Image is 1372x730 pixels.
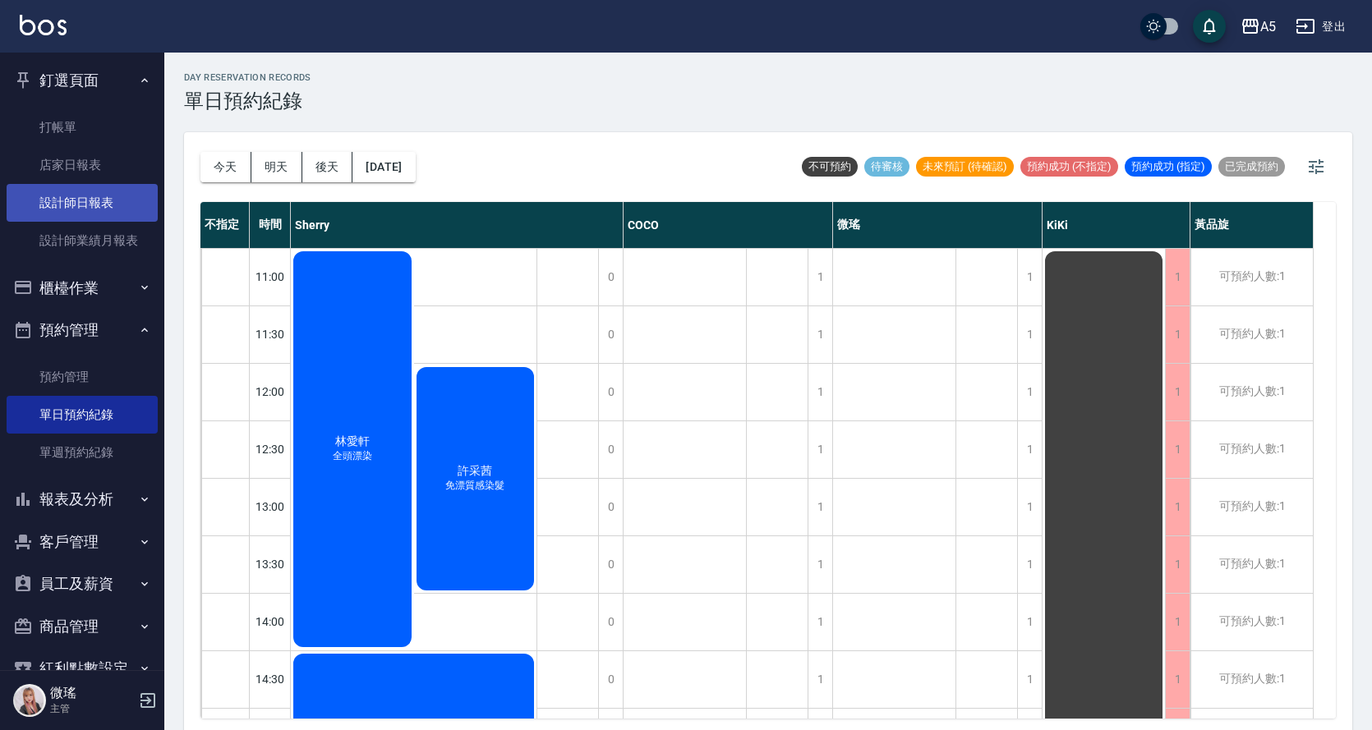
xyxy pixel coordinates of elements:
[7,267,158,310] button: 櫃檯作業
[1165,421,1190,478] div: 1
[1218,159,1285,174] span: 已完成預約
[250,305,291,363] div: 11:30
[1190,651,1313,708] div: 可預約人數:1
[7,647,158,690] button: 紅利點數設定
[1165,249,1190,305] div: 1
[251,152,302,182] button: 明天
[7,59,158,102] button: 釘選頁面
[1190,364,1313,420] div: 可預約人數:1
[250,363,291,420] div: 12:00
[13,684,46,717] img: Person
[833,202,1043,248] div: 微瑤
[332,434,373,449] span: 林愛軒
[598,364,623,420] div: 0
[802,159,858,174] span: 不可預約
[1017,594,1042,650] div: 1
[291,202,624,248] div: Sherry
[1165,479,1190,535] div: 1
[598,594,623,650] div: 0
[598,421,623,478] div: 0
[7,108,158,146] a: 打帳單
[1165,536,1190,593] div: 1
[1017,536,1042,593] div: 1
[200,152,251,182] button: 今天
[7,434,158,471] a: 單週預約紀錄
[250,202,291,248] div: 時間
[598,651,623,708] div: 0
[1017,651,1042,708] div: 1
[302,152,353,182] button: 後天
[1020,159,1118,174] span: 預約成功 (不指定)
[352,152,415,182] button: [DATE]
[808,536,832,593] div: 1
[598,536,623,593] div: 0
[184,72,311,83] h2: day Reservation records
[454,464,495,479] span: 許采茜
[1017,364,1042,420] div: 1
[250,420,291,478] div: 12:30
[916,159,1014,174] span: 未來預訂 (待確認)
[1190,536,1313,593] div: 可預約人數:1
[250,248,291,305] div: 11:00
[1043,202,1190,248] div: KiKi
[7,222,158,259] a: 設計師業績月報表
[1289,11,1352,42] button: 登出
[1165,306,1190,363] div: 1
[7,396,158,434] a: 單日預約紀錄
[808,249,832,305] div: 1
[808,306,832,363] div: 1
[7,184,158,222] a: 設計師日報表
[1017,306,1042,363] div: 1
[250,535,291,593] div: 13:30
[7,605,158,648] button: 商品管理
[1190,479,1313,535] div: 可預約人數:1
[329,449,375,463] span: 全頭漂染
[1165,651,1190,708] div: 1
[250,650,291,708] div: 14:30
[7,521,158,563] button: 客戶管理
[250,478,291,535] div: 13:00
[50,685,134,701] h5: 微瑤
[1193,10,1226,43] button: save
[1017,249,1042,305] div: 1
[1190,202,1314,248] div: 黃品旋
[184,90,311,112] h3: 單日預約紀錄
[1017,479,1042,535] div: 1
[808,479,832,535] div: 1
[598,306,623,363] div: 0
[1125,159,1212,174] span: 預約成功 (指定)
[598,249,623,305] div: 0
[7,358,158,396] a: 預約管理
[808,364,832,420] div: 1
[1190,594,1313,650] div: 可預約人數:1
[1165,364,1190,420] div: 1
[1190,306,1313,363] div: 可預約人數:1
[50,701,134,716] p: 主管
[200,202,250,248] div: 不指定
[598,479,623,535] div: 0
[1234,10,1282,44] button: A5
[7,562,158,605] button: 員工及薪資
[7,146,158,184] a: 店家日報表
[808,421,832,478] div: 1
[1190,249,1313,305] div: 可預約人數:1
[1190,421,1313,478] div: 可預約人數:1
[442,479,508,493] span: 免漂質感染髮
[1260,16,1276,37] div: A5
[7,309,158,351] button: 預約管理
[808,594,832,650] div: 1
[1017,421,1042,478] div: 1
[624,202,833,248] div: COCO
[1165,594,1190,650] div: 1
[20,15,67,35] img: Logo
[864,159,909,174] span: 待審核
[7,478,158,521] button: 報表及分析
[250,593,291,650] div: 14:00
[808,651,832,708] div: 1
